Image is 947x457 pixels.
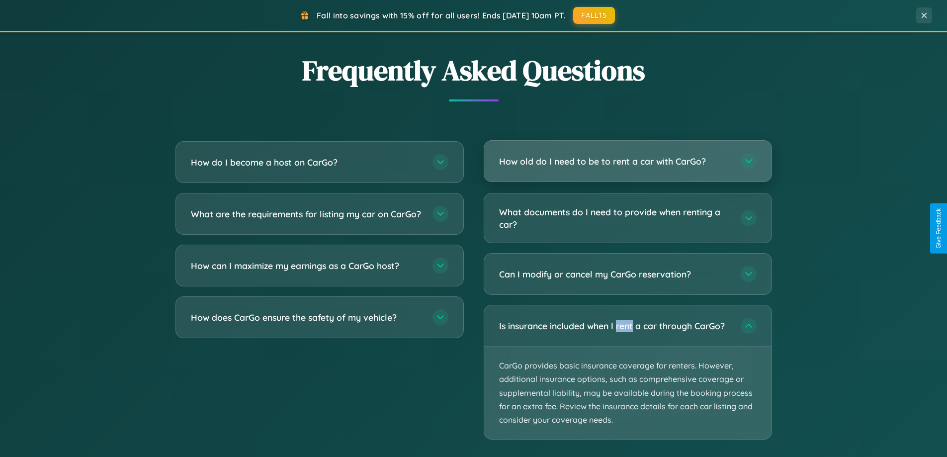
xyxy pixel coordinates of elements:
[191,156,423,169] h3: How do I become a host on CarGo?
[175,51,772,90] h2: Frequently Asked Questions
[499,206,731,230] h3: What documents do I need to provide when renting a car?
[499,320,731,332] h3: Is insurance included when I rent a car through CarGo?
[317,10,566,20] span: Fall into savings with 15% off for all users! Ends [DATE] 10am PT.
[484,347,772,439] p: CarGo provides basic insurance coverage for renters. However, additional insurance options, such ...
[191,208,423,220] h3: What are the requirements for listing my car on CarGo?
[499,155,731,168] h3: How old do I need to be to rent a car with CarGo?
[499,268,731,280] h3: Can I modify or cancel my CarGo reservation?
[191,311,423,324] h3: How does CarGo ensure the safety of my vehicle?
[573,7,615,24] button: FALL15
[191,260,423,272] h3: How can I maximize my earnings as a CarGo host?
[935,208,942,249] div: Give Feedback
